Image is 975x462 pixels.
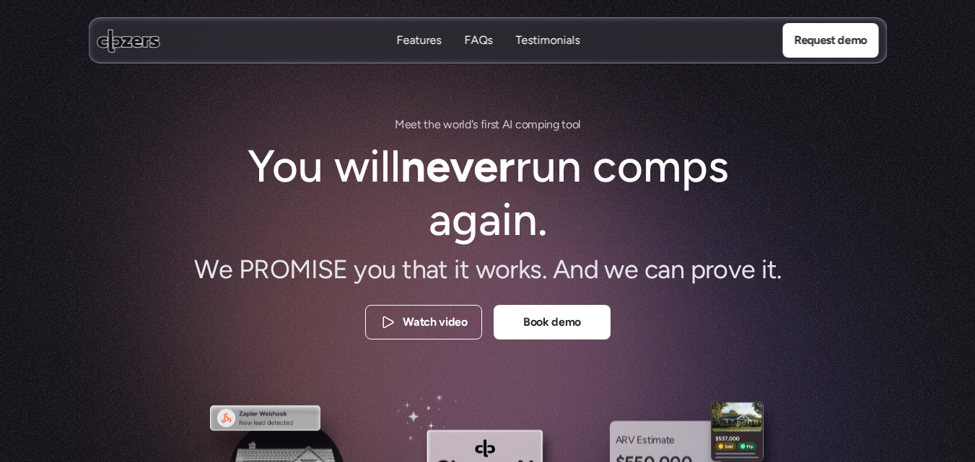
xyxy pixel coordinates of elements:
span: m [528,115,538,134]
span: o [521,115,528,134]
p: Request demo [794,31,867,50]
span: l [578,115,581,134]
span: o [566,115,572,134]
span: t [561,115,566,134]
span: g [552,115,559,134]
span: p [537,115,543,134]
p: FAQs [464,32,492,48]
a: Request demo [782,23,878,58]
span: i [543,115,546,134]
span: r [458,115,462,134]
h1: You will run comps again. [242,140,733,247]
span: t [424,115,428,134]
p: Features [396,32,441,48]
span: l [462,115,465,134]
span: s [473,115,478,134]
p: Testimonials [515,32,580,48]
span: e [434,115,440,134]
span: f [480,115,484,134]
span: s [490,115,495,134]
span: n [546,115,553,134]
span: d [464,115,471,134]
span: o [572,115,578,134]
p: Testimonials [515,48,580,64]
a: Book demo [494,305,611,339]
strong: never [400,139,515,193]
span: w [443,115,452,134]
span: o [452,115,458,134]
p: FAQs [464,48,492,64]
h2: We PROMISE you that it works. And we can prove it. [170,252,805,288]
span: h [428,115,434,134]
a: FeaturesFeatures [396,32,441,49]
p: Book demo [523,314,580,332]
span: A [502,115,510,134]
span: i [484,115,487,134]
span: M [394,115,404,134]
span: I [510,115,512,134]
span: ' [471,115,473,134]
span: r [487,115,491,134]
p: ARV Estimate [616,432,716,448]
span: t [417,115,421,134]
span: e [404,115,411,134]
p: Features [396,48,441,64]
p: Watch video [403,314,467,332]
span: t [495,115,499,134]
span: c [515,115,521,134]
span: e [411,115,417,134]
a: FAQsFAQs [464,32,492,49]
a: TestimonialsTestimonials [515,32,580,49]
